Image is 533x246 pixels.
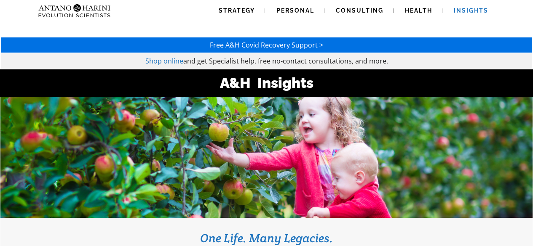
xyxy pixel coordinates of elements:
span: Strategy [219,7,255,14]
a: Shop online [145,56,183,66]
span: Health [405,7,432,14]
span: Personal [276,7,314,14]
span: and get Specialist help, free no-contact consultations, and more. [183,56,388,66]
span: Consulting [336,7,383,14]
h3: One Life. Many Legacies. [13,230,520,246]
strong: A&H Insights [220,74,313,91]
a: Free A&H Covid Recovery Support > [210,40,323,50]
span: Insights [454,7,488,14]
